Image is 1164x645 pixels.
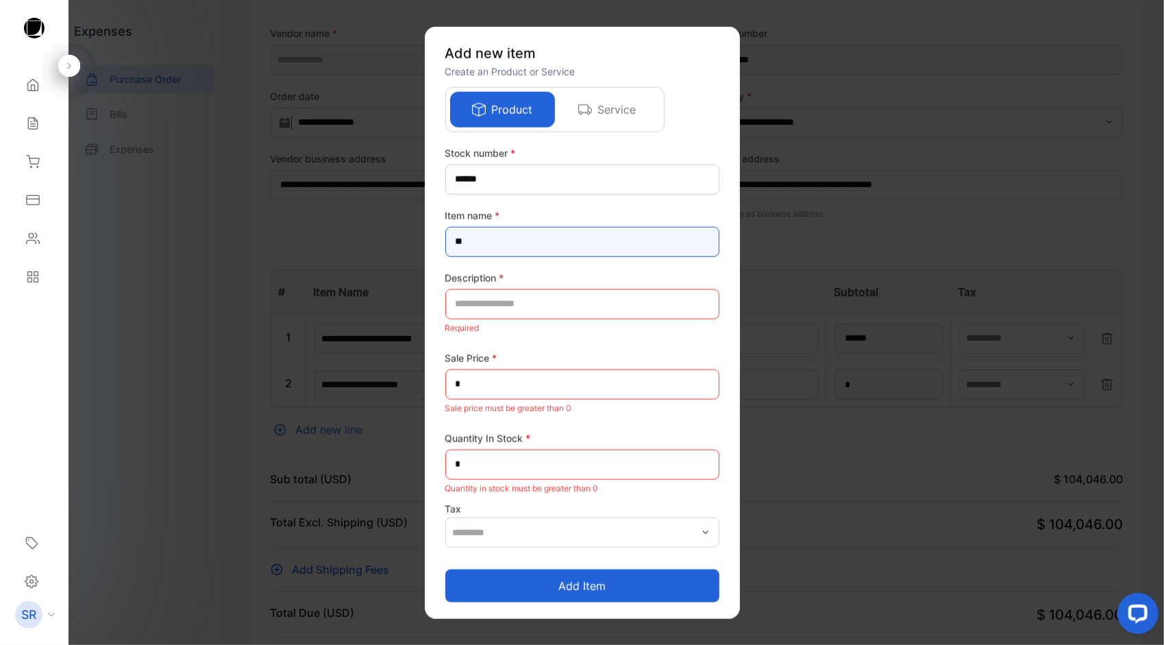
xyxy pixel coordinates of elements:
[445,65,575,77] span: Create an Product or Service
[445,270,719,284] label: Description
[445,399,719,417] p: Sale price must be greater than 0
[445,430,719,445] label: Quantity In Stock
[445,570,719,603] button: Add item
[445,350,719,365] label: Sale Price
[445,208,719,222] label: Item name
[445,319,719,337] p: Required
[1106,587,1164,645] iframe: LiveChat chat widget
[445,42,719,63] p: Add new item
[445,479,719,497] p: Quantity in stock must be greater than 0
[445,145,719,160] label: Stock number
[597,101,636,117] p: Service
[24,18,45,38] img: logo
[21,606,36,624] p: SR
[445,501,719,515] label: Tax
[491,101,532,117] p: Product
